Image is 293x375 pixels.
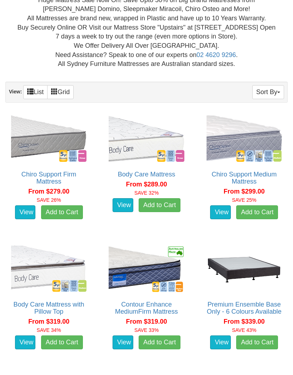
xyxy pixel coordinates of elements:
a: Add to Cart [139,198,180,212]
a: 02 4620 9296 [197,51,236,58]
a: Chiro Support Firm Mattress [21,171,76,185]
a: Contour Enhance MediumFirm Mattress [115,301,178,315]
font: SAVE 34% [37,327,61,333]
img: Premium Ensemble Base Only - 6 Colours Available [205,244,284,293]
span: From $279.00 [28,188,69,195]
a: View [113,198,133,212]
a: Body Care Mattress with Pillow Top [14,301,84,315]
img: Chiro Support Firm Mattress [9,114,88,163]
a: View [15,335,36,350]
a: Chiro Support Medium Mattress [212,171,277,185]
img: Chiro Support Medium Mattress [205,114,284,163]
a: View [210,205,231,220]
img: Body Care Mattress [107,114,186,163]
a: Add to Cart [236,335,278,350]
a: Add to Cart [139,335,180,350]
span: From $319.00 [126,318,167,325]
span: From $289.00 [126,181,167,188]
a: List [23,85,48,99]
span: From $339.00 [224,318,265,325]
a: View [15,205,36,220]
font: SAVE 26% [37,197,61,203]
font: SAVE 33% [134,327,159,333]
a: Body Care Mattress [118,171,175,178]
a: Add to Cart [41,205,83,220]
a: View [113,335,133,350]
font: SAVE 25% [232,197,256,203]
a: Grid [47,85,74,99]
span: From $299.00 [224,188,265,195]
img: Contour Enhance MediumFirm Mattress [107,244,186,293]
a: Premium Ensemble Base Only - 6 Colours Available [207,301,282,315]
strong: View: [9,89,22,94]
span: From $319.00 [28,318,69,325]
font: SAVE 32% [134,190,159,196]
button: Sort By [252,85,284,99]
a: Add to Cart [41,335,83,350]
a: Add to Cart [236,205,278,220]
font: SAVE 43% [232,327,256,333]
img: Body Care Mattress with Pillow Top [9,244,88,293]
a: View [210,335,231,350]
